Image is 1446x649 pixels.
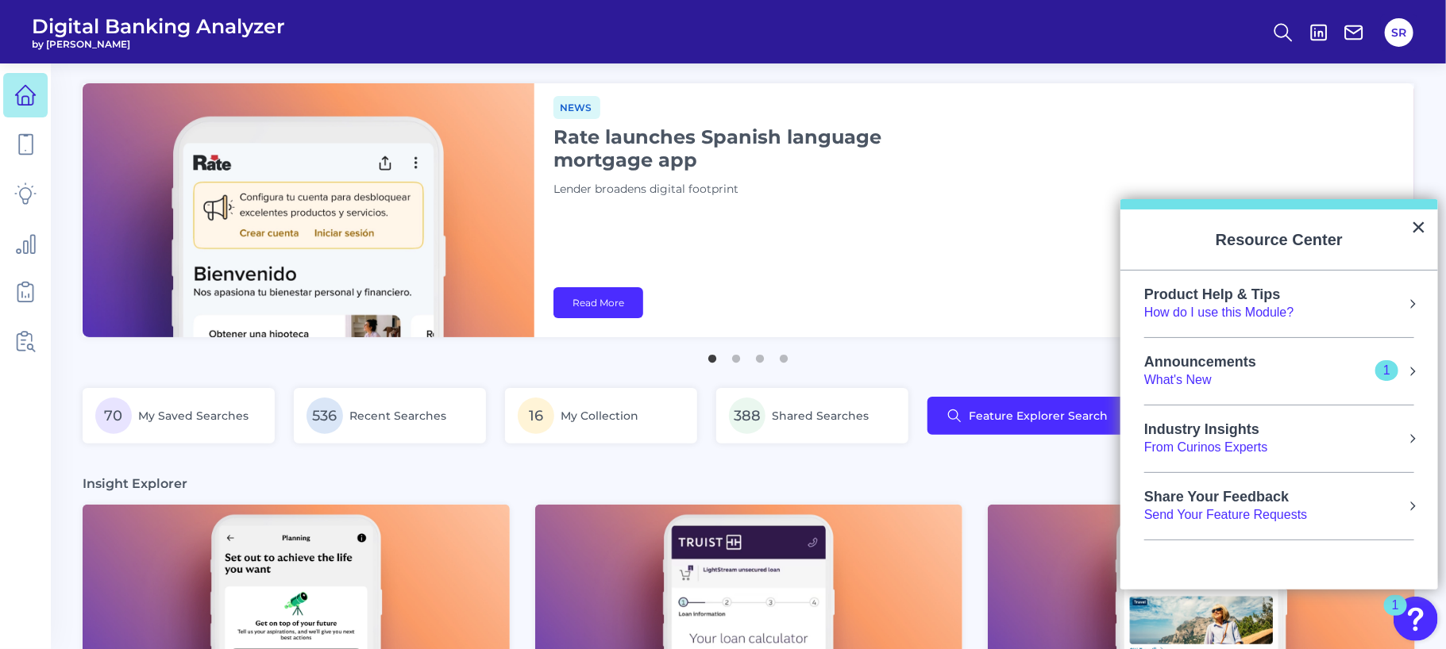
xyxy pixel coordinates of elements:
div: Announcements [1144,354,1288,371]
button: 2 [729,347,745,363]
button: SR [1385,18,1413,47]
div: What's New [1144,371,1288,389]
span: 16 [518,397,554,434]
img: bannerImg [83,83,534,337]
a: 70My Saved Searches [83,388,275,444]
div: Share Your Feedback [1144,489,1307,506]
button: 1 [705,347,721,363]
span: 70 [95,397,132,434]
button: Close [1411,214,1426,240]
span: News [553,96,600,119]
button: Feature Explorer Search [927,397,1127,435]
a: 16My Collection [505,388,697,444]
h1: Rate launches Spanish language mortgage app [553,125,951,171]
a: News [553,99,600,114]
button: 4 [777,347,792,363]
span: My Saved Searches [138,409,249,423]
div: Send Your Feature Requests [1144,506,1307,524]
h3: Insight Explorer [83,475,187,492]
span: 388 [729,397,765,434]
span: Shared Searches [772,409,869,423]
div: Product Help & Tips [1144,286,1294,304]
span: Recent Searches [349,409,446,423]
div: Industry Insights [1144,421,1268,439]
div: From Curinos Experts [1144,439,1268,456]
a: Read More [553,287,643,318]
span: 536 [307,397,343,434]
span: Feature Explorer Search [969,409,1108,422]
div: Resource Center [1120,199,1438,589]
a: 536Recent Searches [294,388,486,444]
h2: Resource Center [1120,209,1438,270]
div: How do I use this Module? [1144,304,1294,321]
a: 388Shared Searches [716,388,908,444]
div: 1 [1392,605,1399,626]
p: Lender broadens digital footprint [553,181,951,198]
button: Open Resource Center, 1 new notification [1394,597,1438,641]
span: Digital Banking Analyzer [32,14,285,38]
span: by [PERSON_NAME] [32,38,285,50]
button: 3 [753,347,769,363]
span: My Collection [561,409,638,423]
